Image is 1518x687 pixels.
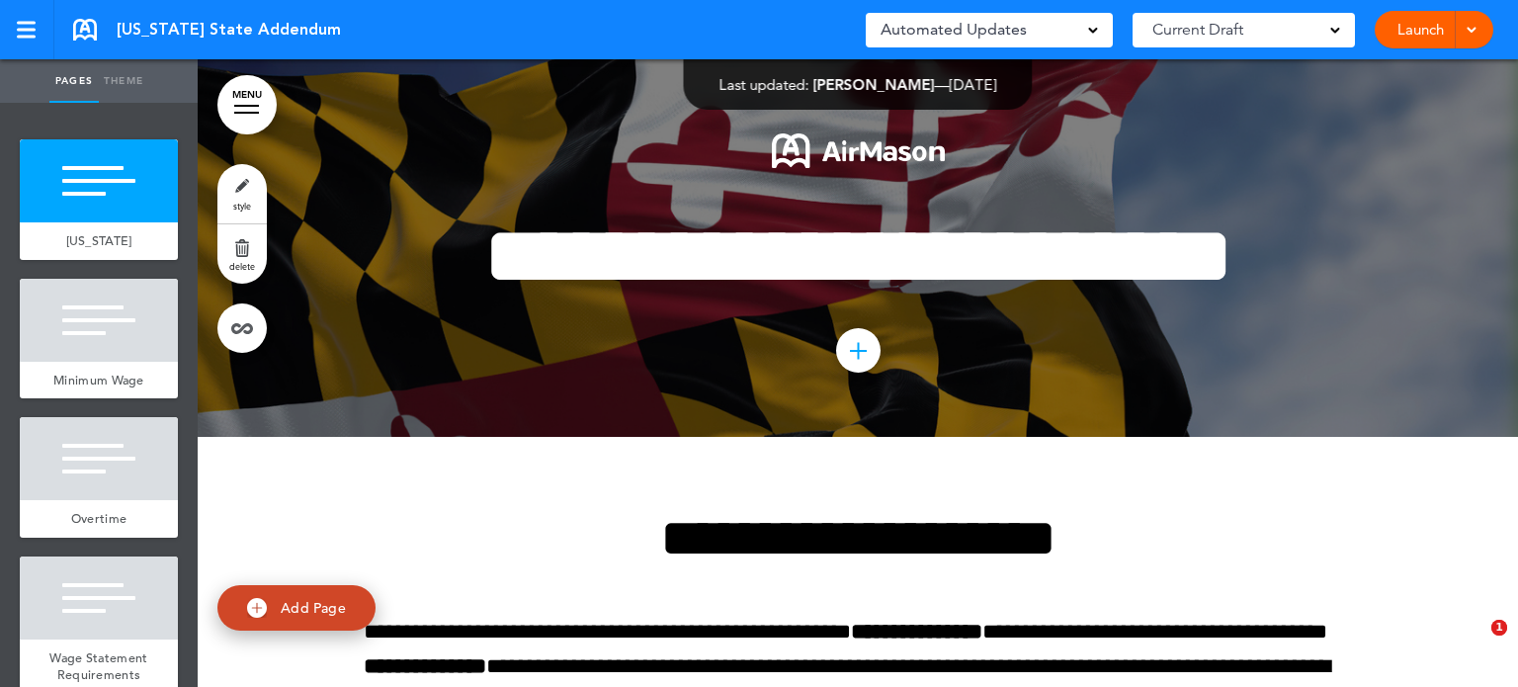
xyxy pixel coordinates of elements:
span: style [233,200,251,212]
a: Minimum Wage [20,362,178,399]
a: Theme [99,59,148,103]
span: [US_STATE] State Addendum [117,19,341,41]
a: Overtime [20,500,178,538]
span: Minimum Wage [53,372,144,388]
a: Launch [1390,11,1452,48]
span: Last updated: [719,75,809,94]
span: Automated Updates [881,16,1027,43]
img: 1722553576973-Airmason_logo_White.png [772,133,945,168]
a: delete [217,224,267,284]
a: [US_STATE] [20,222,178,260]
a: MENU [217,75,277,134]
span: [US_STATE] [66,232,132,249]
span: [DATE] [950,75,997,94]
span: Overtime [71,510,126,527]
iframe: Intercom live chat [1451,620,1498,667]
div: — [719,77,997,92]
span: delete [229,260,255,272]
span: Wage Statement Requirements [49,649,147,684]
span: 1 [1491,620,1507,636]
img: add.svg [247,598,267,618]
a: style [217,164,267,223]
a: Pages [49,59,99,103]
span: Current Draft [1152,16,1243,43]
a: Add Page [217,585,376,632]
span: Add Page [281,598,346,616]
span: [PERSON_NAME] [813,75,935,94]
